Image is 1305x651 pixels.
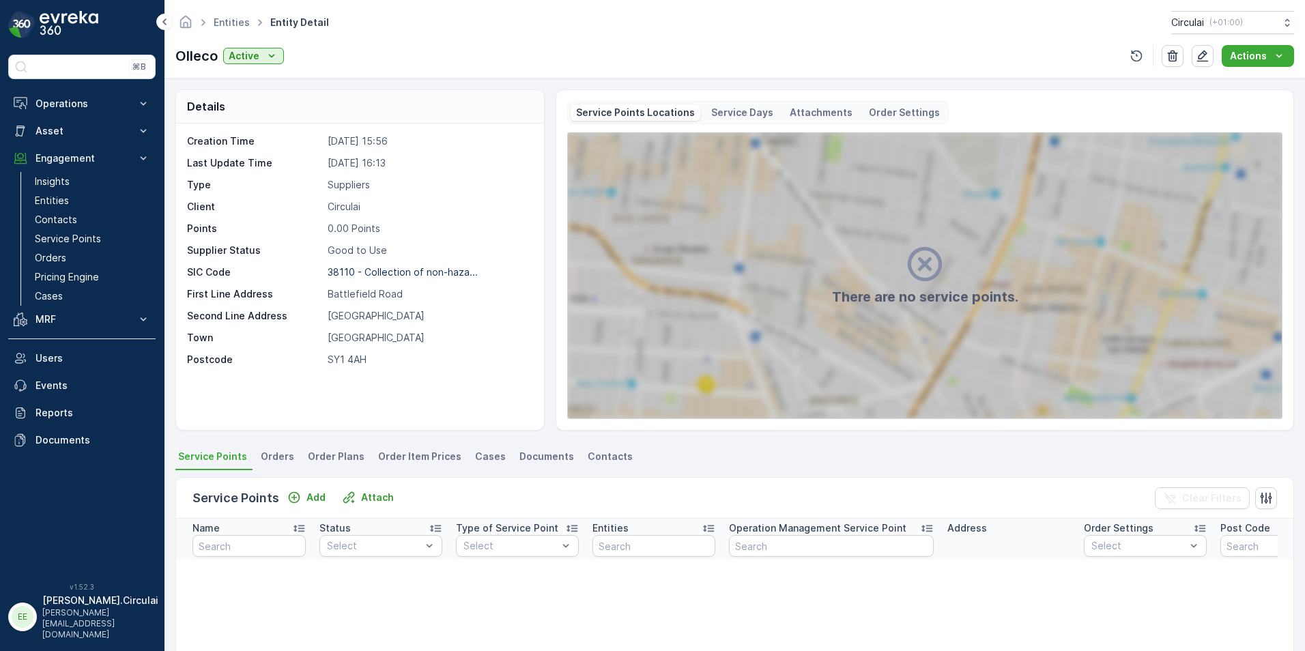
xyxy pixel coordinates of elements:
a: Insights [29,172,156,191]
button: Clear Filters [1155,487,1250,509]
a: Contacts [29,210,156,229]
span: Cases [475,450,506,463]
p: Address [947,521,987,535]
p: Asset [35,124,128,138]
p: Attachments [790,106,852,119]
span: Documents [519,450,574,463]
span: v 1.52.3 [8,583,156,591]
p: Points [187,222,322,235]
a: Cases [29,287,156,306]
button: Active [223,48,284,64]
p: Active [229,49,259,63]
a: Users [8,345,156,372]
button: Add [282,489,331,506]
span: Service Points [178,450,247,463]
p: Users [35,351,150,365]
p: [DATE] 16:13 [328,156,530,170]
p: Orders [35,251,66,265]
p: Service Points [192,489,279,508]
button: EE[PERSON_NAME].Circulai[PERSON_NAME][EMAIL_ADDRESS][DOMAIN_NAME] [8,594,156,640]
p: Name [192,521,220,535]
p: Town [187,331,322,345]
p: Service Points Locations [576,106,695,119]
p: Status [319,521,351,535]
p: Type of Service Point [456,521,558,535]
p: Service Points [35,232,101,246]
p: Select [463,539,558,553]
a: Reports [8,399,156,426]
p: Select [1091,539,1186,553]
p: Entities [35,194,69,207]
p: [PERSON_NAME].Circulai [42,594,158,607]
button: Operations [8,90,156,117]
button: Attach [336,489,399,506]
span: Entity Detail [268,16,332,29]
button: Actions [1222,45,1294,67]
p: Order Settings [869,106,940,119]
button: Circulai(+01:00) [1171,11,1294,34]
a: Homepage [178,20,193,31]
span: Order Item Prices [378,450,461,463]
p: Cases [35,289,63,303]
p: MRF [35,313,128,326]
button: Asset [8,117,156,145]
p: [GEOGRAPHIC_DATA] [328,331,530,345]
p: [GEOGRAPHIC_DATA] [328,309,530,323]
p: Insights [35,175,70,188]
p: Creation Time [187,134,322,148]
div: EE [12,606,33,628]
p: Postcode [187,353,322,366]
a: Entities [214,16,250,28]
p: Client [187,200,322,214]
p: Contacts [35,213,77,227]
p: Circulai [328,200,530,214]
p: Suppliers [328,178,530,192]
p: Details [187,98,225,115]
p: 38110 - Collection of non-haza... [328,266,478,278]
p: Second Line Address [187,309,322,323]
p: Battlefield Road [328,287,530,301]
a: Service Points [29,229,156,248]
img: logo_dark-DEwI_e13.png [40,11,98,38]
a: Documents [8,426,156,454]
p: Type [187,178,322,192]
p: ( +01:00 ) [1209,17,1243,28]
p: Order Settings [1084,521,1153,535]
p: Documents [35,433,150,447]
p: Attach [361,491,394,504]
p: [PERSON_NAME][EMAIL_ADDRESS][DOMAIN_NAME] [42,607,158,640]
button: Engagement [8,145,156,172]
span: Order Plans [308,450,364,463]
a: Entities [29,191,156,210]
p: Engagement [35,151,128,165]
p: Entities [592,521,629,535]
p: Events [35,379,150,392]
p: Select [327,539,421,553]
p: 0.00 Points [328,222,530,235]
p: Good to Use [328,244,530,257]
p: SY1 4AH [328,353,530,366]
p: Add [306,491,326,504]
p: Olleco [175,46,218,66]
p: [DATE] 15:56 [328,134,530,148]
p: Operations [35,97,128,111]
a: Orders [29,248,156,267]
input: Search [592,535,715,557]
button: MRF [8,306,156,333]
p: SIC Code [187,265,322,279]
a: Pricing Engine [29,267,156,287]
p: Service Days [711,106,773,119]
input: Search [729,535,934,557]
span: Contacts [588,450,633,463]
p: Clear Filters [1182,491,1242,505]
p: Last Update Time [187,156,322,170]
img: logo [8,11,35,38]
a: Events [8,372,156,399]
p: ⌘B [132,61,146,72]
p: Reports [35,406,150,420]
p: Actions [1230,49,1267,63]
input: Search [192,535,306,557]
p: Operation Management Service Point [729,521,906,535]
p: Circulai [1171,16,1204,29]
span: Orders [261,450,294,463]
